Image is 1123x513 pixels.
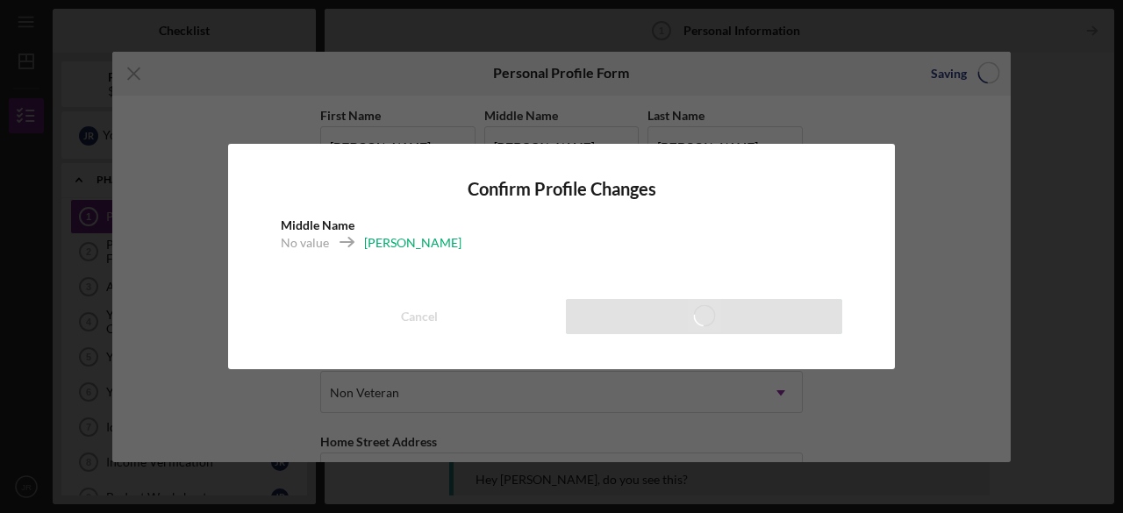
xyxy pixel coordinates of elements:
[566,299,842,334] button: Save
[281,234,329,252] div: No value
[281,299,557,334] button: Cancel
[281,217,354,232] b: Middle Name
[364,234,461,252] div: [PERSON_NAME]
[401,299,438,334] div: Cancel
[281,179,842,199] h4: Confirm Profile Changes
